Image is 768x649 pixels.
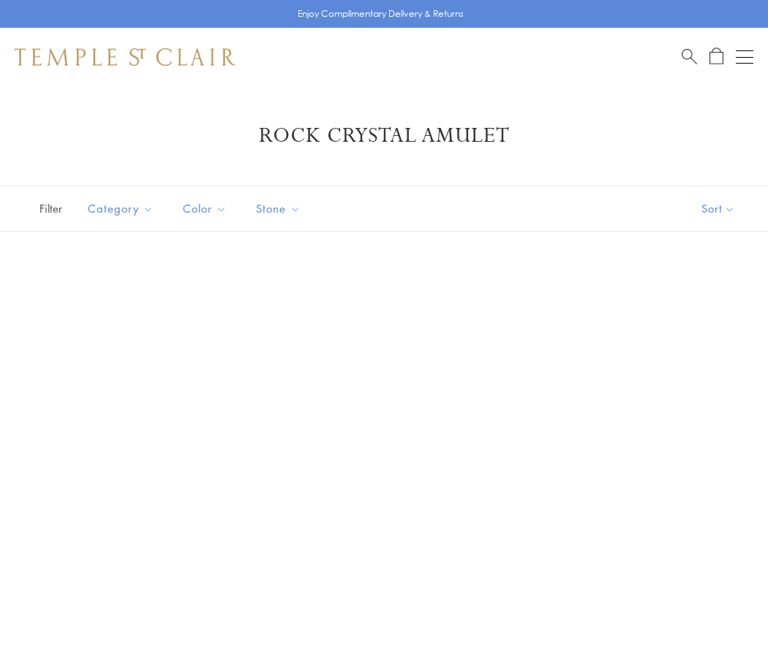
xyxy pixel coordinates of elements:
[682,48,697,66] a: Search
[80,200,165,218] span: Category
[249,200,312,218] span: Stone
[15,48,236,66] img: Temple St. Clair
[669,186,768,231] button: Show sort by
[172,192,238,225] button: Color
[298,7,464,21] p: Enjoy Complimentary Delivery & Returns
[77,192,165,225] button: Category
[709,48,723,66] a: Open Shopping Bag
[37,123,731,149] h1: Rock Crystal Amulet
[176,200,238,218] span: Color
[245,192,312,225] button: Stone
[736,48,753,66] button: Open navigation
